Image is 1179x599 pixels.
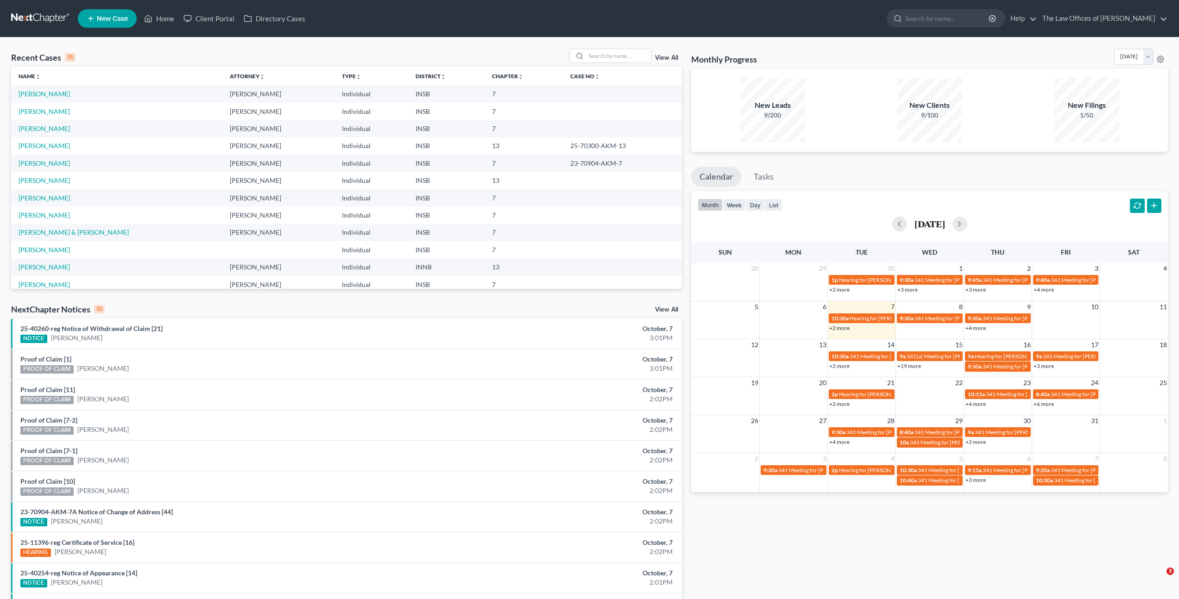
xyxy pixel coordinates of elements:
td: 7 [485,241,563,258]
span: 11 [1159,301,1168,312]
span: Tue [856,248,868,256]
a: [PERSON_NAME] [19,194,70,202]
a: +3 more [965,286,986,293]
a: +4 more [965,400,986,407]
td: 13 [485,259,563,276]
span: 30 [886,263,895,274]
span: 341 Meeting for [PERSON_NAME] & [PERSON_NAME] [918,467,1050,474]
a: [PERSON_NAME] [19,125,70,132]
a: +4 more [965,324,986,331]
div: October, 7 [461,355,673,364]
a: Proof of Claim [1] [20,355,71,363]
a: +2 more [829,400,850,407]
span: 25 [1159,377,1168,388]
td: 13 [485,172,563,189]
a: Case Nounfold_more [570,73,600,80]
span: 28 [886,415,895,426]
a: [PERSON_NAME] [51,578,102,587]
span: 341 Meeting for [PERSON_NAME] [914,429,998,436]
span: 341 Meeting for [PERSON_NAME] [1054,477,1137,484]
div: 2:02PM [461,425,673,434]
span: 10:40a [900,477,917,484]
a: +4 more [829,438,850,445]
span: 341 Meeting for [PERSON_NAME] [1043,353,1126,360]
a: [PERSON_NAME] [77,425,129,434]
a: View All [655,306,678,313]
span: Hearing for [PERSON_NAME] [839,467,911,474]
span: 10 [1090,301,1099,312]
a: Home [139,10,179,27]
td: INSB [408,206,485,224]
span: 10:30a [832,353,849,360]
span: 341 Meeting for [PERSON_NAME] [914,315,998,322]
input: Search by name... [905,10,990,27]
td: 7 [485,120,563,137]
td: Individual [334,155,408,172]
td: 7 [485,206,563,224]
span: 9 [1026,301,1032,312]
td: INSB [408,189,485,206]
a: [PERSON_NAME] [19,281,70,288]
span: 5 [754,301,759,312]
span: Fri [1061,248,1071,256]
button: list [765,199,782,211]
span: Hearing for [PERSON_NAME] & [PERSON_NAME] [839,276,960,283]
span: 9:30a [832,429,845,436]
div: 3:01PM [461,333,673,343]
span: 1p [832,276,838,283]
a: 23-70904-AKM-7A Notice of Change of Address [44] [20,508,173,516]
span: 341 Meeting for [PERSON_NAME] [778,467,862,474]
span: 10a [900,439,909,446]
span: 341 Meeting for [PERSON_NAME] [910,439,993,446]
div: October, 7 [461,568,673,578]
div: NOTICE [20,335,47,343]
td: INSB [408,85,485,102]
span: 29 [818,263,827,274]
span: 341 Meeting for [PERSON_NAME] [983,315,1066,322]
a: Calendar [691,167,741,187]
a: +2 more [829,286,850,293]
span: Wed [922,248,937,256]
div: NextChapter Notices [11,304,105,315]
span: 8:40a [1036,391,1050,398]
div: 10 [94,305,105,313]
div: 9/100 [897,111,962,120]
td: 7 [485,189,563,206]
td: INSB [408,276,485,293]
span: 2p [832,467,838,474]
span: 9:30a [900,276,914,283]
span: 9:30a [900,315,914,322]
a: +4 more [1034,286,1054,293]
a: [PERSON_NAME] [19,142,70,150]
span: 6 [822,301,827,312]
span: 2 [1026,263,1032,274]
a: [PERSON_NAME] [19,176,70,184]
span: 26 [750,415,759,426]
div: PROOF OF CLAIM [20,426,74,435]
a: Proof of Claim [10] [20,477,75,485]
span: 8 [1162,453,1168,464]
span: 1 [1162,415,1168,426]
td: [PERSON_NAME] [222,103,334,120]
a: [PERSON_NAME] & [PERSON_NAME] [19,228,129,236]
span: 9a [968,429,974,436]
span: 3 [822,453,827,464]
span: 9a [968,353,974,360]
span: 9:30a [968,363,982,370]
td: [PERSON_NAME] [222,206,334,224]
span: 10:15a [968,391,985,398]
td: INSB [408,172,485,189]
a: View All [655,55,678,61]
td: INSB [408,120,485,137]
td: [PERSON_NAME] [222,259,334,276]
span: Mon [785,248,801,256]
td: INSB [408,241,485,258]
span: 8:40a [900,429,914,436]
td: 7 [485,85,563,102]
span: 341 Meeting for [PERSON_NAME] & [PERSON_NAME] [918,477,1050,484]
a: [PERSON_NAME] [19,246,70,254]
a: +6 more [1034,400,1054,407]
span: 341 Meeting for [PERSON_NAME] [846,429,930,436]
a: Proof of Claim [11] [20,386,75,393]
div: PROOF OF CLAIM [20,457,74,465]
